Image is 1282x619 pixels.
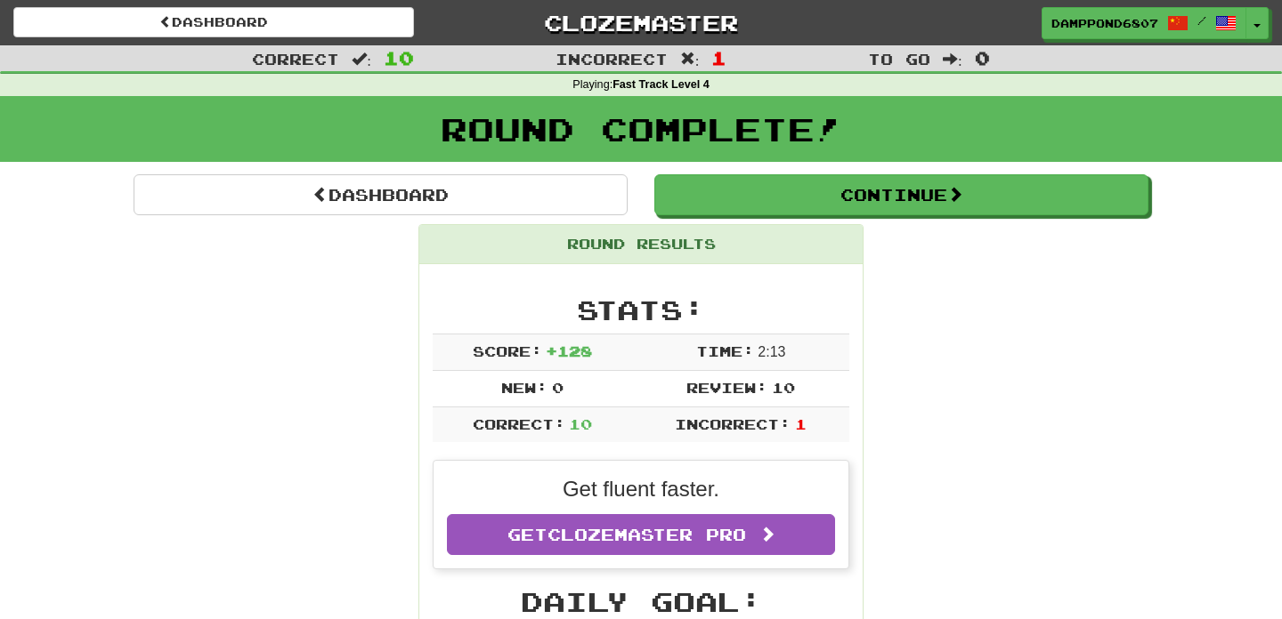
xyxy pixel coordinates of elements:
[613,78,710,91] strong: Fast Track Level 4
[419,225,863,264] div: Round Results
[473,415,565,432] span: Correct:
[546,342,592,359] span: + 128
[252,50,339,68] span: Correct
[433,295,849,325] h2: Stats:
[447,514,835,555] a: GetClozemaster Pro
[6,111,1276,147] h1: Round Complete!
[13,7,414,37] a: Dashboard
[758,344,785,359] span: 2 : 13
[501,379,548,396] span: New:
[943,52,962,67] span: :
[711,47,726,68] span: 1
[1051,15,1158,31] span: DampPond6807
[473,342,542,359] span: Score:
[795,415,807,432] span: 1
[680,52,700,67] span: :
[1042,7,1246,39] a: DampPond6807 /
[569,415,592,432] span: 10
[552,379,564,396] span: 0
[548,525,746,544] span: Clozemaster Pro
[384,47,414,68] span: 10
[696,342,754,359] span: Time:
[447,474,835,504] p: Get fluent faster.
[1197,14,1206,27] span: /
[352,52,371,67] span: :
[686,379,767,396] span: Review:
[134,174,628,215] a: Dashboard
[441,7,841,38] a: Clozemaster
[556,50,668,68] span: Incorrect
[772,379,795,396] span: 10
[654,174,1148,215] button: Continue
[433,587,849,616] h2: Daily Goal:
[675,415,791,432] span: Incorrect:
[868,50,930,68] span: To go
[975,47,990,68] span: 0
